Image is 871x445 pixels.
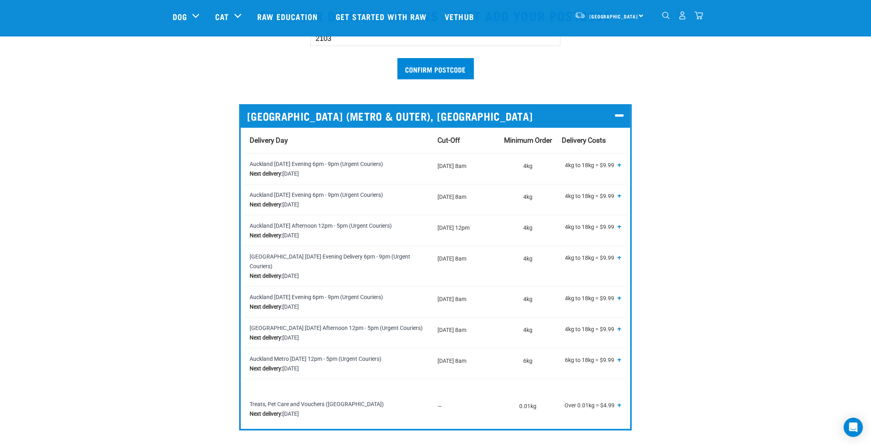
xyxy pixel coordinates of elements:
strong: Next delivery: [250,232,282,239]
td: [DATE] 8am [433,153,499,184]
td: 6kg [499,348,557,379]
p: 4kg to 18kg = $9.99 18kg to 36kg = $14.99 36kg to 54kg = $19.99 54kg to 72kg = $24.99 Over 72kg =... [562,252,621,266]
div: Auckland [DATE] Evening 6pm - 9pm (Urgent Couriers) [DATE] [250,292,428,311]
img: van-moving.png [575,12,585,19]
span: + [617,161,621,169]
td: 0.01kg [499,379,557,424]
p: 4kg to 18kg = $9.99 18kg to 36kg = $14.99 36kg to 54kg = $19.99 54kg to 72kg = $24.99 Over 72kg =... [562,292,621,306]
th: Cut-Off [433,128,499,154]
span: + [617,294,621,302]
td: [DATE] 12pm [433,215,499,246]
a: Cat [215,10,229,22]
img: user.png [678,11,687,20]
div: [GEOGRAPHIC_DATA] [DATE] Afternoon 12pm - 5pm (Urgent Couriers) [DATE] [250,323,428,342]
strong: Next delivery: [250,411,282,417]
p: 4kg to 18kg = $9.99 18kg to 36kg = $14.99 36kg to 54kg = $19.99 54kg to 72kg = $24.99 Over 72kg =... [562,323,621,337]
span: + [617,192,621,200]
span: + [617,356,621,364]
div: Auckland Metro [DATE] 12pm - 5pm (Urgent Couriers) [DATE] [250,354,428,373]
td: — [433,379,499,424]
td: [DATE] 8am [433,348,499,379]
strong: Next delivery: [250,273,282,279]
strong: Next delivery: [250,365,282,372]
a: Get started with Raw [328,0,437,32]
button: Show all tiers [617,162,621,168]
div: Open Intercom Messenger [844,418,863,437]
td: [DATE] 8am [433,184,499,215]
a: Raw Education [249,0,328,32]
div: Auckland [DATE] Evening 6pm - 9pm (Urgent Couriers) [DATE] [250,190,428,209]
strong: Next delivery: [250,170,282,177]
button: Show all tiers [617,326,621,332]
td: 4kg [499,286,557,317]
strong: Next delivery: [250,303,282,310]
a: Vethub [437,0,484,32]
button: Show all tiers [617,254,621,261]
div: Auckland [DATE] Evening 6pm - 9pm (Urgent Couriers) [DATE] [250,159,428,178]
span: + [617,325,621,333]
input: Enter your postcode here... [310,31,561,46]
span: + [617,222,621,231]
button: Show all tiers [617,295,621,301]
th: Minimum Order [499,128,557,154]
input: Confirm postcode [397,58,474,79]
td: 4kg [499,153,557,184]
p: Over 0.01kg = $4.99 [562,399,621,413]
th: Delivery Costs [557,128,626,154]
td: [DATE] 8am [433,246,499,286]
span: + [617,401,621,409]
button: Show all tiers [617,223,621,230]
span: + [617,253,621,261]
td: [DATE] 8am [433,317,499,348]
td: [DATE] 8am [433,286,499,317]
p: 4kg to 18kg = $9.99 18kg to 36kg = $14.99 36kg to 54kg = $19.99 54kg to 72kg = $24.99 Over 72kg =... [562,190,621,204]
div: Treats, Pet Care and Vouchers ([GEOGRAPHIC_DATA]) [DATE] [250,399,428,419]
strong: Next delivery: [250,201,282,208]
img: home-icon-1@2x.png [662,12,670,19]
td: 4kg [499,246,557,286]
button: Show all tiers [617,402,621,409]
td: 4kg [499,215,557,246]
img: home-icon@2x.png [695,11,703,20]
td: 4kg [499,317,557,348]
button: Show all tiers [617,192,621,199]
th: Delivery Day [245,128,433,154]
p: 6kg to 18kg = $9.99 18kg to 36kg = $14.99 36kg to 54kg = $19.99 54kg to 72kg = $24.99 Over 72kg =... [562,354,621,368]
span: [GEOGRAPHIC_DATA] (METRO & OUTER), [GEOGRAPHIC_DATA] [247,110,533,122]
div: Auckland [DATE] Afternoon 12pm - 5pm (Urgent Couriers) [DATE] [250,221,428,240]
strong: Next delivery: [250,334,282,341]
span: [GEOGRAPHIC_DATA] [589,15,638,18]
button: Show all tiers [617,356,621,363]
div: [GEOGRAPHIC_DATA] [DATE] Evening Delivery 6pm - 9pm (Urgent Couriers) [DATE] [250,252,428,281]
p: 4kg to 18kg = $9.99 18kg to 36kg = $14.99 36kg to 54kg = $19.99 54kg to 72kg = $24.99 Over 72kg =... [562,159,621,173]
td: 4kg [499,184,557,215]
a: Dog [173,10,187,22]
p: [GEOGRAPHIC_DATA] (METRO & OUTER), [GEOGRAPHIC_DATA] [247,110,624,122]
p: 4kg to 18kg = $9.99 18kg to 36kg = $14.99 36kg to 54kg = $19.99 54kg to 72kg = $24.99 Over 72kg =... [562,221,621,235]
